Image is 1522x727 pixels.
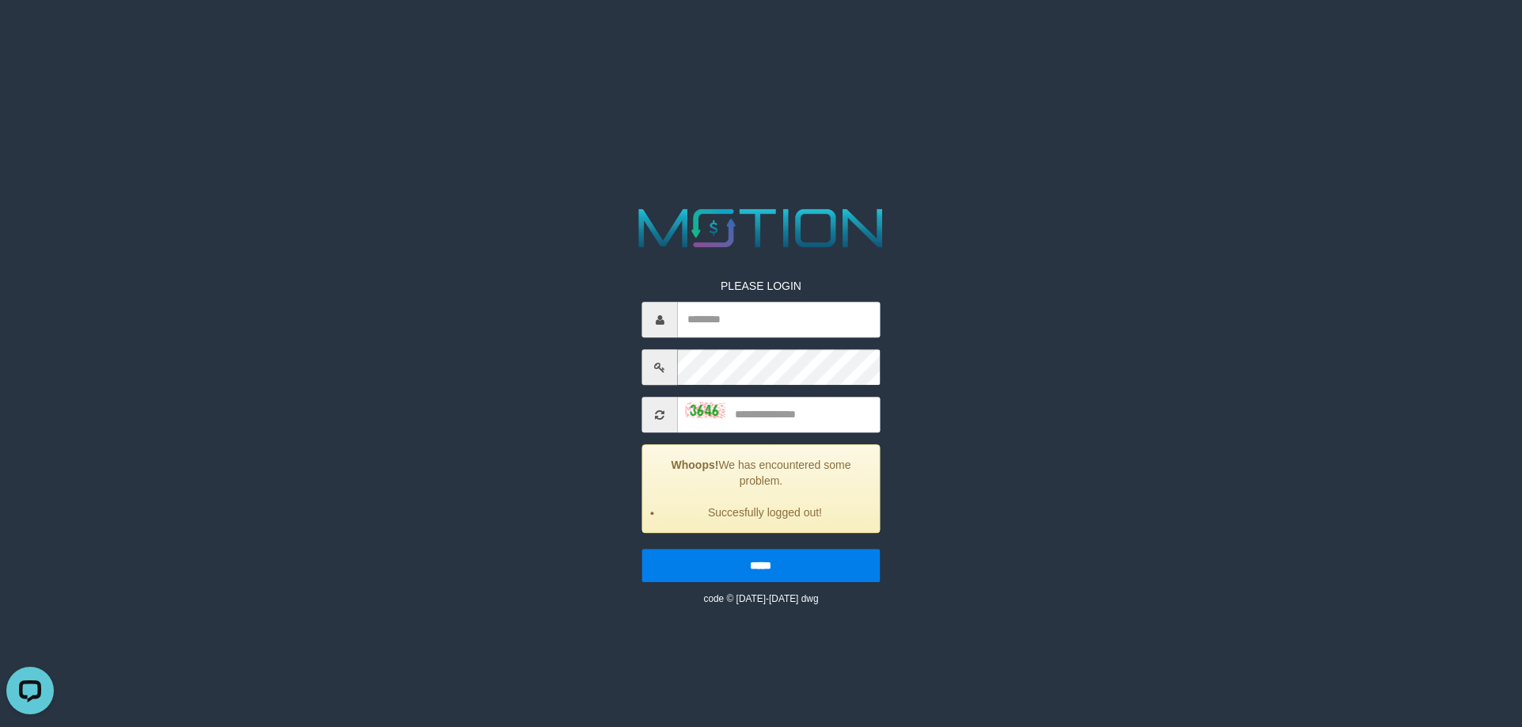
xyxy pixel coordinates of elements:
[672,459,719,471] strong: Whoops!
[663,504,867,520] li: Succesfully logged out!
[703,593,818,604] small: code © [DATE]-[DATE] dwg
[642,444,880,533] div: We has encountered some problem.
[628,202,894,254] img: MOTION_logo.png
[686,402,725,418] img: captcha
[642,278,880,294] p: PLEASE LOGIN
[6,6,54,54] button: Open LiveChat chat widget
